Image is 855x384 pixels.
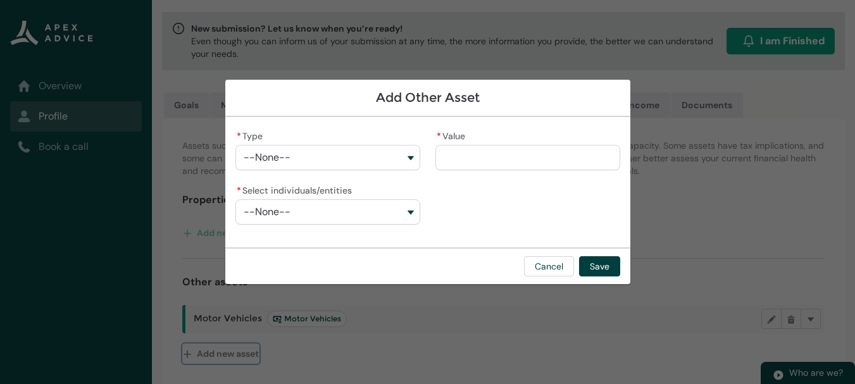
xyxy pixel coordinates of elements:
button: Type [235,145,420,170]
span: --None-- [244,152,290,163]
button: Save [579,256,620,276]
button: Select individuals/entities [235,199,420,225]
span: --None-- [244,206,290,218]
label: Type [235,127,268,142]
abbr: required [437,130,441,142]
abbr: required [237,185,241,196]
button: Cancel [524,256,574,276]
abbr: required [237,130,241,142]
label: Value [435,127,470,142]
label: Select individuals/entities [235,182,357,197]
h1: Add Other Asset [235,90,620,106]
